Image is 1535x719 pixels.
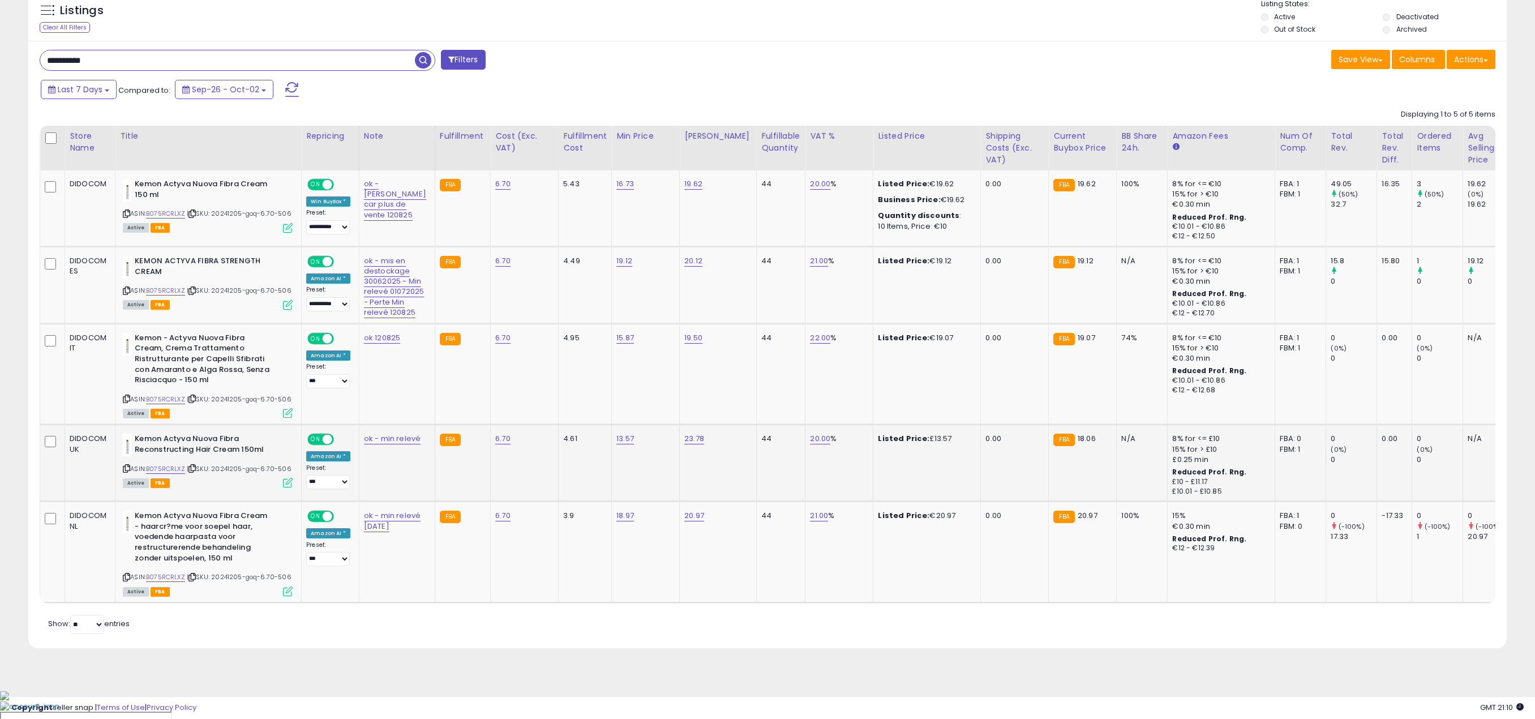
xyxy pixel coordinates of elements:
small: FBA [440,511,461,523]
span: FBA [151,409,170,418]
div: £10.01 - £10.85 [1172,487,1266,497]
div: ASIN: [123,333,293,417]
span: OFF [332,257,350,267]
div: Preset: [306,363,350,388]
img: 2170IMe9FhL._SL40_.jpg [123,511,132,533]
span: Sep-26 - Oct-02 [192,84,259,95]
a: 19.50 [684,332,702,344]
div: 44 [761,511,796,521]
span: ON [308,435,323,444]
a: 23.78 [684,433,704,444]
a: 22.00 [810,332,830,344]
small: (0%) [1417,344,1433,353]
div: €12 - €12.39 [1172,543,1266,553]
div: Amazon AI * [306,451,350,461]
div: 15% for > €10 [1172,266,1266,276]
div: 0.00 [985,333,1040,343]
img: 2170IMe9FhL._SL40_.jpg [123,256,132,279]
span: | SKU: 20241205-goq-6.70-506 [187,209,291,218]
div: N/A [1121,256,1159,266]
b: Reduced Prof. Rng. [1172,366,1246,375]
div: Fulfillment [440,130,486,142]
h5: Listings [60,3,104,19]
small: (50%) [1425,190,1444,199]
a: 19.12 [616,255,632,267]
div: Title [120,130,297,142]
div: FBA: 1 [1280,511,1317,521]
div: Ordered Items [1417,130,1458,154]
span: ON [308,512,323,521]
span: FBA [151,223,170,233]
div: 8% for <= £10 [1172,434,1266,444]
span: | SKU: 20241205-goq-6.70-506 [187,395,291,404]
span: 20.97 [1078,510,1097,521]
div: €0.30 min [1172,521,1266,532]
label: Active [1274,12,1295,22]
div: FBM: 1 [1280,266,1317,276]
div: % [810,256,864,266]
div: Amazon Fees [1172,130,1270,142]
div: 15% for > £10 [1172,444,1266,455]
span: FBA [151,300,170,310]
div: Shipping Costs (Exc. VAT) [985,130,1044,166]
div: €10.01 - €10.86 [1172,222,1266,232]
small: (0%) [1417,445,1433,454]
div: FBM: 1 [1280,343,1317,353]
div: FBA: 1 [1280,179,1317,189]
b: Kemon Actyva Nuova Fibra Cream - haarcr?me voor soepel haar, voedende haarpasta voor restructurer... [135,511,272,566]
div: % [810,179,864,189]
div: 3 [1417,179,1463,189]
div: 19.12 [1468,256,1513,266]
div: Displaying 1 to 5 of 5 items [1401,109,1495,120]
b: Kemon - Actyva Nuova Fibra Cream, Crema Trattamento Ristrutturante per Capelli Sfibrati con Amara... [135,333,272,388]
div: 0 [1331,353,1377,363]
span: FBA [151,478,170,488]
div: Current Buybox Price [1053,130,1112,154]
div: 44 [761,434,796,444]
small: (0%) [1331,445,1347,454]
small: Amazon Fees. [1172,142,1179,152]
button: Actions [1447,50,1495,69]
div: €19.62 [878,195,972,205]
div: €10.01 - €10.86 [1172,376,1266,386]
div: Amazon AI * [306,350,350,361]
div: €12 - €12.70 [1172,309,1266,318]
span: 19.12 [1078,255,1094,266]
div: 16.35 [1382,179,1403,189]
div: % [810,333,864,343]
a: ok - min relevé [DATE] [364,510,421,532]
div: FBM: 1 [1280,189,1317,199]
span: Columns [1399,54,1435,65]
a: 20.00 [810,433,830,444]
div: 0 [1417,511,1463,521]
div: 8% for <= €10 [1172,179,1266,189]
span: FBA [151,587,170,597]
div: 15% [1172,511,1266,521]
div: 0 [1468,276,1513,286]
div: €12 - €12.68 [1172,386,1266,395]
a: B075RCRLXZ [146,286,185,296]
div: 15% for > €10 [1172,189,1266,199]
span: OFF [332,512,350,521]
div: 15% for > €10 [1172,343,1266,353]
a: 15.87 [616,332,634,344]
span: | SKU: 20241205-goq-6.70-506 [187,572,291,581]
div: Preset: [306,464,350,490]
div: Note [364,130,430,142]
div: €10.01 - €10.86 [1172,299,1266,309]
div: Listed Price [878,130,976,142]
small: (-100%) [1339,522,1365,531]
b: KEMON ACTYVA FIBRA STRENGTH CREAM [135,256,272,280]
b: Listed Price: [878,255,929,266]
div: 0 [1417,455,1463,465]
a: 21.00 [810,510,828,521]
span: Compared to: [118,85,170,96]
span: | SKU: 20241205-goq-6.70-506 [187,464,291,473]
span: 18.06 [1078,433,1096,444]
div: ASIN: [123,511,293,594]
div: Preset: [306,286,350,311]
div: [PERSON_NAME] [684,130,752,142]
div: BB Share 24h. [1121,130,1163,154]
button: Save View [1331,50,1390,69]
small: (-100%) [1476,522,1502,531]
